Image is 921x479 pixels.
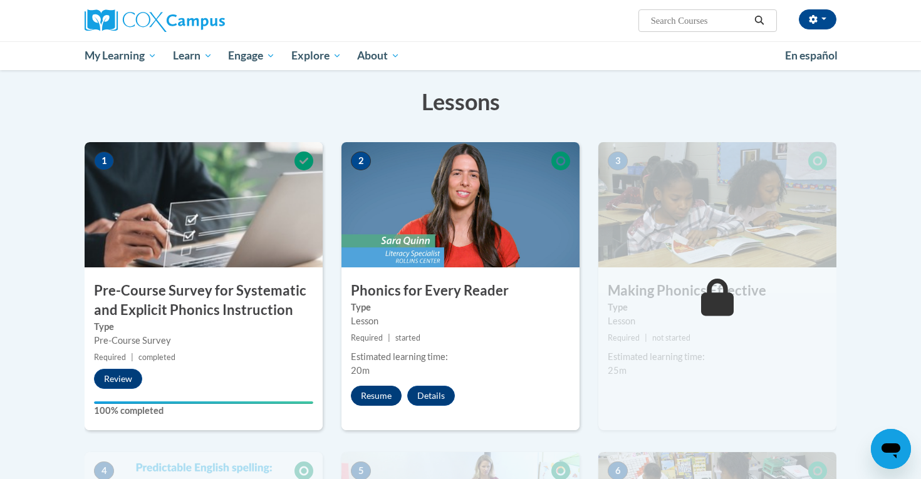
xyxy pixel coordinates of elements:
h3: Phonics for Every Reader [341,281,580,301]
h3: Pre-Course Survey for Systematic and Explicit Phonics Instruction [85,281,323,320]
a: My Learning [76,41,165,70]
span: Learn [173,48,212,63]
span: My Learning [85,48,157,63]
span: En español [785,49,838,62]
div: Your progress [94,401,313,404]
span: Explore [291,48,341,63]
span: 3 [608,152,628,170]
a: About [350,41,408,70]
a: Engage [220,41,283,70]
button: Details [407,386,455,406]
label: Type [94,320,313,334]
button: Account Settings [799,9,836,29]
span: 20m [351,365,370,376]
button: Resume [351,386,402,406]
div: Lesson [608,314,827,328]
div: Pre-Course Survey [94,334,313,348]
span: About [357,48,400,63]
button: Search [750,13,769,28]
h3: Lessons [85,86,836,117]
span: 25m [608,365,627,376]
label: 100% completed [94,404,313,418]
button: Review [94,369,142,389]
span: completed [138,353,175,362]
span: 1 [94,152,114,170]
span: Required [94,353,126,362]
span: | [645,333,647,343]
h3: Making Phonics Effective [598,281,836,301]
div: Estimated learning time: [351,350,570,364]
a: Cox Campus [85,9,323,32]
a: En español [777,43,846,69]
iframe: Button to launch messaging window [871,429,911,469]
img: Course Image [85,142,323,267]
img: Course Image [341,142,580,267]
a: Explore [283,41,350,70]
input: Search Courses [650,13,750,28]
span: Required [351,333,383,343]
span: 2 [351,152,371,170]
div: Main menu [66,41,855,70]
img: Cox Campus [85,9,225,32]
span: | [131,353,133,362]
label: Type [608,301,827,314]
a: Learn [165,41,221,70]
div: Lesson [351,314,570,328]
span: Required [608,333,640,343]
span: Engage [228,48,275,63]
label: Type [351,301,570,314]
span: started [395,333,420,343]
img: Course Image [598,142,836,267]
span: not started [652,333,690,343]
div: Estimated learning time: [608,350,827,364]
span: | [388,333,390,343]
